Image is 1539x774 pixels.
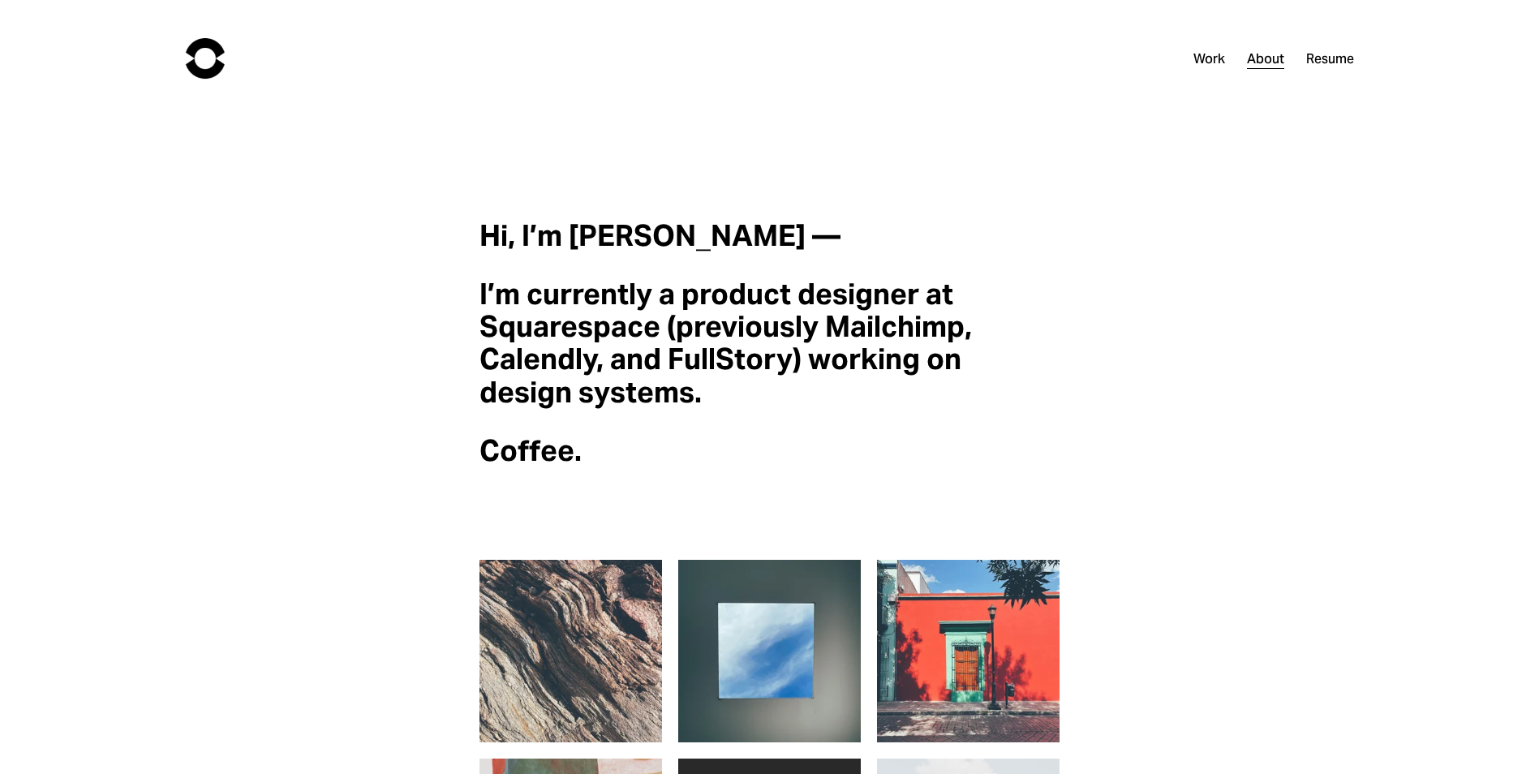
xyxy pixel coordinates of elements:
a: Resume [1306,47,1354,71]
a: About [1247,47,1284,71]
h3: Coffee. [479,435,1059,467]
a: Work [1193,47,1225,71]
h3: I’m currently a product designer at Squarespace (previously Mailchimp, Calendly, and FullStory) w... [479,278,1059,409]
strong: Hi, I’m [PERSON_NAME] — [479,217,840,254]
img: Chad Urbanick [186,38,225,79]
